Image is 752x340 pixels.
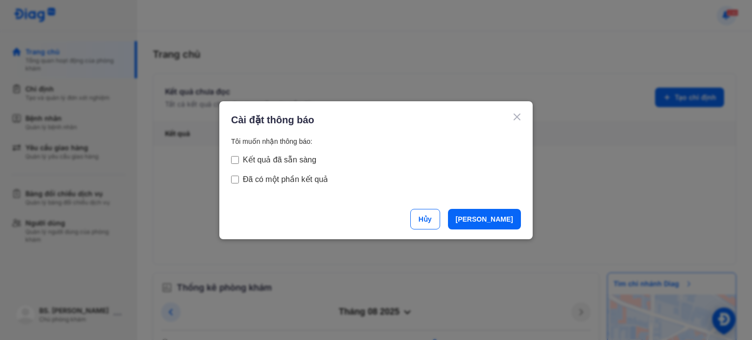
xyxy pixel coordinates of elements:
button: [PERSON_NAME] [448,209,521,229]
input: Đã có một phần kết quả [231,176,239,183]
div: Tôi muốn nhận thông báo: [231,136,521,146]
button: Hủy [410,209,440,229]
span: Kết quả đã sẵn sàng [243,154,316,166]
span: Đã có một phần kết quả [243,174,328,185]
input: Kết quả đã sẵn sàng [231,156,239,164]
span: Cài đặt thông báo [231,114,314,125]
